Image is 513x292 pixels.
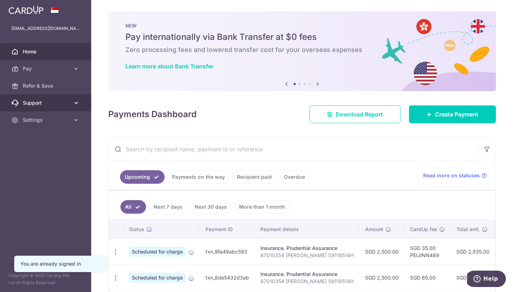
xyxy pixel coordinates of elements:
[108,11,496,91] img: Bank transfer banner
[410,226,437,233] span: CardUp fee
[260,278,354,285] p: 87010354 [PERSON_NAME] S9118514H
[129,247,186,257] span: Scheduled for charge
[232,170,276,184] a: Recipient paid
[336,110,383,119] span: Download Report
[255,220,359,239] th: Payment details
[451,265,495,291] td: SGD 2,565.00
[167,170,229,184] a: Payments on the way
[23,65,70,72] span: Pay
[23,82,70,89] span: Refer & Save
[125,31,479,43] h5: Pay internationally via Bank Transfer at $0 fees
[120,200,146,214] a: All
[20,260,99,267] div: You are already signed in
[9,6,43,14] img: CardUp
[125,63,213,70] a: Learn more about Bank Transfer
[359,239,404,265] td: SGD 2,500.00
[467,271,506,288] iframe: Opens a widget where you can find more information
[423,172,487,179] a: Read more on statuses
[234,200,290,214] a: More than 1 month
[23,99,70,106] span: Support
[409,105,496,123] a: Create Payment
[310,105,400,123] a: Download Report
[125,46,479,54] h6: Zero processing fees and lowered transfer cost for your overseas expenses
[190,200,232,214] a: Next 30 days
[149,200,187,214] a: Next 7 days
[120,170,165,184] a: Upcoming
[404,239,451,265] td: SGD 35.00 PEIJINN489
[279,170,310,184] a: Overdue
[404,265,451,291] td: SGD 65.00
[108,108,197,121] h4: Payments Dashboard
[451,239,495,265] td: SGD 2,535.00
[109,138,478,161] input: Search by recipient name, payment id or reference
[260,252,354,259] p: 87010354 [PERSON_NAME] S9118514H
[359,265,404,291] td: SGD 2,500.00
[11,25,80,32] p: [EMAIL_ADDRESS][DOMAIN_NAME]
[456,226,480,233] span: Total amt.
[125,23,479,28] p: NEW
[365,226,383,233] span: Amount
[200,265,255,291] td: txn_8de5432d3ab
[260,271,354,278] div: Insurance. Prudential Assurance
[23,48,70,55] span: Home
[435,110,478,119] span: Create Payment
[200,239,255,265] td: txn_9fa49abc593
[423,172,480,179] span: Read more on statuses
[260,245,354,252] div: Insurance. Prudential Assurance
[129,226,144,233] span: Status
[129,273,186,283] span: Scheduled for charge
[23,116,70,124] span: Settings
[200,220,255,239] th: Payment ID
